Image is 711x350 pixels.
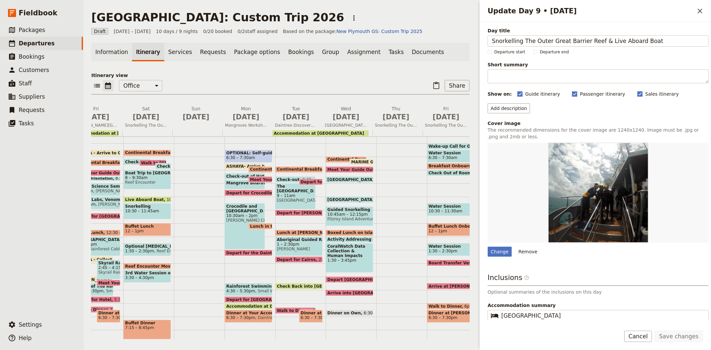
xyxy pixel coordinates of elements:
[19,321,42,328] span: Settings
[274,131,364,136] span: Accommodation at [GEOGRAPHIC_DATA]
[488,289,709,295] p: Optional summaries of the inclusions on this day
[318,43,343,61] a: Group
[19,67,49,73] span: Customers
[250,167,322,172] span: Continental Breakfast at Hotel
[106,230,131,235] span: 12:30 – 1pm
[73,283,113,296] div: Future of The Reef Talk4:30 – 5:30pmSmall World Journeys
[19,120,34,127] span: Tasks
[125,229,144,233] span: 12 – 1pm
[327,311,364,315] span: Dinner on Own
[655,331,703,342] button: Save changes
[694,5,706,17] button: Close drawer
[97,280,120,286] div: Meet Your Guide & Depart for Presentation
[125,204,169,209] span: Snorkelling
[125,105,167,122] h2: Sat
[427,170,475,176] div: Check Out of Rooms
[104,289,149,293] span: Small World Journeys
[327,207,372,212] span: Guided Snorkelling
[429,315,458,320] span: 6:30 – 7:30pm
[175,105,217,122] h2: Sun
[73,196,121,209] div: Marine Labs, Venomous Creatures & Mangrove Biome10 – 11am[PERSON_NAME] University
[327,212,372,217] span: 10:45am – 12:15pm
[327,157,399,162] span: Continental Breakfast at Hotel
[275,230,323,236] div: Lunch at [PERSON_NAME][GEOGRAPHIC_DATA]
[93,189,150,193] span: [PERSON_NAME] University
[123,170,171,189] div: Boat Trip to [GEOGRAPHIC_DATA]8 – 9:30amReef Encounter
[351,160,429,164] span: MARINE GUIDES - Arrive at Office
[125,150,197,155] span: Continental Breakfast at Hotel
[327,197,377,202] span: [GEOGRAPHIC_DATA]
[125,249,154,253] span: 1:30 – 2:30pm
[327,244,372,258] span: CoralWatch Data Collection & Human Impacts
[22,130,523,136] div: Accommodation at [GEOGRAPHIC_DATA]Accommodation at [GEOGRAPHIC_DATA]
[123,203,171,219] div: Snorkelling10:30 – 11:45am
[580,91,625,97] span: Passenger itinerary
[125,171,169,175] span: Boat Trip to [GEOGRAPHIC_DATA]
[125,244,169,249] span: Optional [MEDICAL_DATA]
[540,49,569,55] span: Departure end
[326,176,373,183] div: [GEOGRAPHIC_DATA]
[427,143,475,149] div: Wake-up Call for Optional Early Morning Snorkel Session
[275,176,316,183] div: Check-out8:30am
[645,91,679,97] span: Sales itinerary
[19,107,45,113] span: Requests
[226,304,308,308] span: Accommodation at Daintree Siesta
[429,284,574,288] span: Arrive at [PERSON_NAME][GEOGRAPHIC_DATA][PERSON_NAME]
[91,11,344,24] h1: [GEOGRAPHIC_DATA]: Custom Trip 2026
[225,163,265,169] div: ASHAYA- Arrive to Office
[97,260,120,279] div: Skyrail Rainforest Cableway2:45 – 4:15pmSkyrail Rainforest Cableway
[488,273,709,286] h3: Inclusions
[75,177,116,181] span: Safety Orientation
[322,105,372,130] button: Wed [DATE][GEOGRAPHIC_DATA] [GEOGRAPHIC_DATA], Turtle Rehabilitation Centre & CoralWatch Data Col...
[226,204,263,213] span: Crocodile and [GEOGRAPHIC_DATA]
[72,130,118,136] div: Accommodation at [GEOGRAPHIC_DATA]
[248,176,272,183] div: Meet Your Guide Outside & Depart
[75,184,119,189] span: Marine Science Seminar & Expert Speaker
[75,112,117,122] span: [DATE]
[427,243,475,256] div: Water Session1:30 – 2:30pm
[429,224,473,229] span: Buffet Lunch Onboard
[122,105,172,130] button: Sat [DATE]Snorkelling The Outer Great Barrier Reef & Live Aboard Boat
[73,276,113,283] div: [PERSON_NAME] to Office
[75,197,119,202] span: Marine Labs, Venomous Creatures & Mangrove Biome
[19,80,32,87] span: Staff
[226,284,271,289] span: Rainforest Swimming Hole
[73,213,121,219] div: Depart for [GEOGRAPHIC_DATA]
[325,105,367,122] h2: Wed
[73,296,121,303] div: Depart for Hotel5:30pm
[488,302,709,309] span: Accommodation summary
[98,265,119,270] span: 2:45 – 4:15pm
[488,35,709,47] input: Day title
[91,28,108,35] span: Draft
[75,307,111,312] span: Walk to Dinner
[226,181,301,185] span: Mangrove Boardwalk Workshop
[73,176,121,181] div: Safety Orientation8:30 – 8:45am
[123,223,171,236] div: Buffet Lunch12 – 1pm
[277,237,321,242] span: Aboriginal Guided Rainforest Walk
[275,210,323,216] div: Depart for [PERSON_NAME]
[72,105,122,130] button: Fri [DATE][PERSON_NAME][GEOGRAPHIC_DATA], [GEOGRAPHIC_DATA], Skyrail & Reef Presentation
[488,91,512,97] div: Show on:
[225,303,272,309] div: Accommodation at Daintree Siesta
[427,203,475,216] div: Water Session10:30 – 11:30am
[175,112,217,122] span: [DATE]
[427,223,475,236] div: Buffet Lunch Onboard12 – 1pm
[73,183,121,196] div: Marine Science Seminar & Expert Speaker9 – 10am[PERSON_NAME] University
[19,8,57,18] span: Fieldbook
[326,156,366,163] div: Continental Breakfast at Hotel
[525,91,560,97] span: Guide itinerary
[277,167,373,172] span: Continental Breakfast at Accommodation
[125,160,170,164] span: Check-out of Hotel
[326,206,373,226] div: Guided Snorkelling10:45am – 12:15pmFitzroy Island Adventures
[299,310,323,323] div: Dinner at Golden Boat6:30 – 7:30pm
[225,150,272,163] div: OPTIONAL: Self-guided Rustys Markets6:30 – 7:30am
[114,28,151,35] span: [DATE] – [DATE]
[327,177,377,182] span: [GEOGRAPHIC_DATA]
[255,315,354,320] span: Daintree Siesta Accommodation & Campground
[97,310,120,323] div: Dinner at [GEOGRAPHIC_DATA]6:30 – 7:30pm
[283,28,422,35] span: Based on the package:
[326,230,373,236] div: Boxed Lunch on Island
[141,161,209,165] span: Walk to [GEOGRAPHIC_DATA]
[348,12,360,24] button: Actions
[431,80,442,91] button: Paste itinerary item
